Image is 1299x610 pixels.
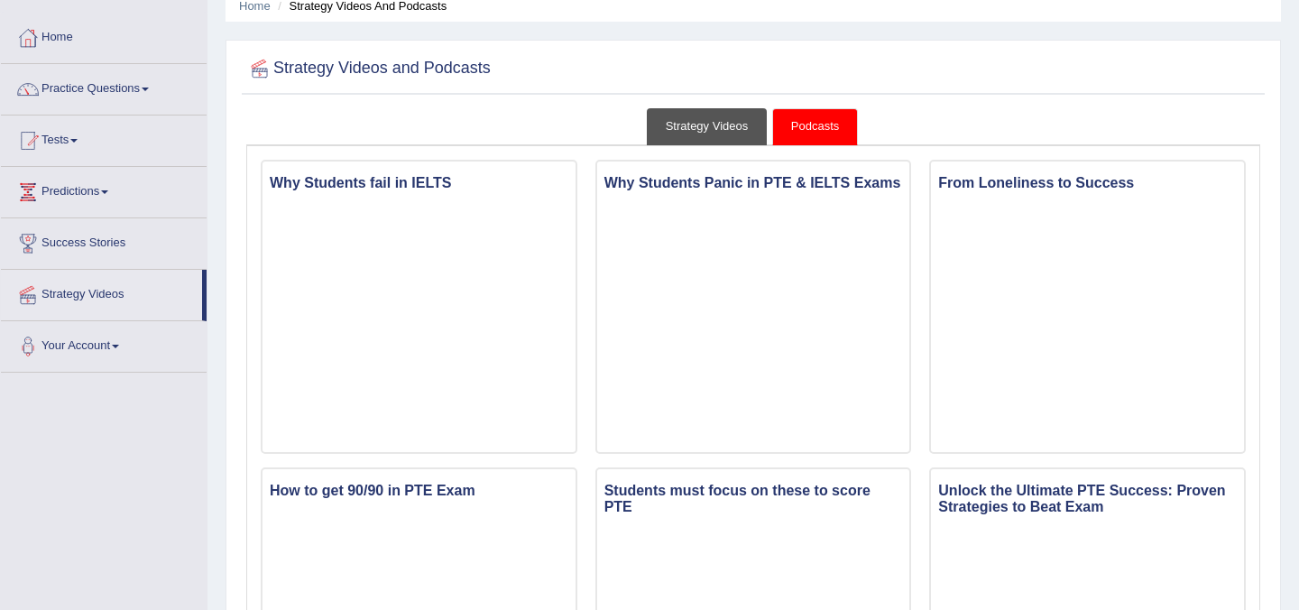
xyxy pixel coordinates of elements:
[931,171,1244,196] h3: From Loneliness to Success
[597,478,910,519] h3: Students must focus on these to score PTE
[263,478,576,504] h3: How to get 90/90 in PTE Exam
[1,167,207,212] a: Predictions
[931,478,1244,519] h3: Unlock the Ultimate PTE Success: Proven Strategies to Beat Exam
[772,108,858,145] a: Podcasts
[1,218,207,263] a: Success Stories
[1,13,207,58] a: Home
[1,116,207,161] a: Tests
[1,321,207,366] a: Your Account
[246,55,491,82] h2: Strategy Videos and Podcasts
[1,64,207,109] a: Practice Questions
[263,171,576,196] h3: Why Students fail in IELTS
[647,108,768,145] a: Strategy Videos
[597,171,910,196] h3: Why Students Panic in PTE & IELTS Exams
[1,270,202,315] a: Strategy Videos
